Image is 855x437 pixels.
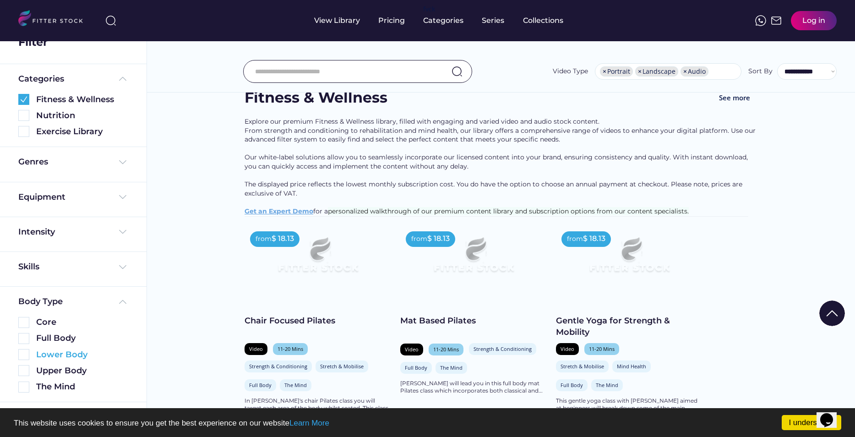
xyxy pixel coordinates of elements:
[18,317,29,328] img: Rectangle%205126.svg
[482,16,505,26] div: Series
[245,397,391,420] div: In [PERSON_NAME]'s chair Pilates class you will target each area of the body whilst seated. This ...
[36,317,128,328] div: Core
[603,68,606,75] span: ×
[819,300,845,326] img: Group%201000002322%20%281%29.svg
[18,10,91,29] img: LOGO.svg
[589,345,615,352] div: 11-20 Mins
[117,296,128,307] img: Frame%20%285%29.svg
[18,333,29,344] img: Rectangle%205126.svg
[782,415,841,430] a: I understand!
[18,349,29,360] img: Rectangle%205126.svg
[474,345,532,352] div: Strength & Conditioning
[18,365,29,376] img: Rectangle%205126.svg
[117,226,128,237] img: Frame%20%284%29.svg
[583,234,605,244] div: $ 18.13
[117,191,128,202] img: Frame%20%284%29.svg
[681,66,708,76] li: Audio
[320,363,364,370] div: Stretch & Mobilise
[427,234,450,244] div: $ 18.13
[18,296,63,307] div: Body Type
[36,110,128,121] div: Nutrition
[117,262,128,273] img: Frame%20%284%29.svg
[553,67,588,76] div: Video Type
[18,94,29,105] img: Group%201000002360.svg
[523,16,563,26] div: Collections
[817,400,846,428] iframe: chat widget
[284,382,307,388] div: The Mind
[400,315,547,327] div: Mat Based Pilates
[771,15,782,26] img: Frame%2051.svg
[433,346,459,353] div: 11-20 Mins
[278,345,303,352] div: 11-20 Mins
[18,191,65,203] div: Equipment
[36,381,128,393] div: The Mind
[683,68,687,75] span: ×
[328,207,689,215] span: personalized walkthrough of our premium content library and subscription options from our content...
[378,16,405,26] div: Pricing
[289,419,329,427] a: Learn More
[245,315,391,327] div: Chair Focused Pilates
[314,16,360,26] div: View Library
[36,349,128,361] div: Lower Body
[14,419,841,427] p: This website uses cookies to ensure you get the best experience on our website
[105,15,116,26] img: search-normal%203.svg
[18,126,29,137] img: Rectangle%205126.svg
[405,346,419,353] div: Video
[802,16,825,26] div: Log in
[18,382,29,393] img: Rectangle%205126.svg
[440,364,463,371] div: The Mind
[561,363,604,370] div: Stretch & Mobilise
[567,235,583,244] div: from
[245,87,387,108] div: Fitness & Wellness
[272,234,294,244] div: $ 18.13
[36,126,128,137] div: Exercise Library
[18,156,48,168] div: Genres
[245,180,744,197] span: The displayed price reflects the lowest monthly subscription cost. You do have the option to choo...
[256,235,272,244] div: from
[600,66,633,76] li: Portrait
[400,380,547,395] div: [PERSON_NAME] will lead you in this full body mat Pilates class which incorporates both classical...
[452,66,463,77] img: search-normal.svg
[411,235,427,244] div: from
[18,110,29,121] img: Rectangle%205126.svg
[249,382,272,388] div: Full Body
[245,117,757,216] div: Explore our premium Fitness & Wellness library, filled with engaging and varied video and audio s...
[596,382,618,388] div: The Mind
[36,333,128,344] div: Full Body
[638,68,642,75] span: ×
[556,315,703,338] div: Gentle Yoga for Strength & Mobility
[259,226,376,292] img: Frame%2079%20%281%29.svg
[415,226,532,292] img: Frame%2079%20%281%29.svg
[36,94,128,105] div: Fitness & Wellness
[423,16,463,26] div: Categories
[635,66,678,76] li: Landscape
[245,207,313,215] a: Get an Expert Demo
[249,345,263,352] div: Video
[561,382,583,388] div: Full Body
[18,73,64,85] div: Categories
[249,363,307,370] div: Strength & Conditioning
[617,363,646,370] div: Mind Health
[423,5,435,14] div: fvck
[18,261,41,273] div: Skills
[571,226,688,292] img: Frame%2079%20%281%29.svg
[117,157,128,168] img: Frame%20%284%29.svg
[36,365,128,377] div: Upper Body
[755,15,766,26] img: meteor-icons_whatsapp%20%281%29.svg
[117,73,128,84] img: Frame%20%285%29.svg
[556,397,703,420] div: This gentle yoga class with [PERSON_NAME] aimed at beginners will break down some of the main sta...
[18,34,48,50] div: Filter
[561,345,574,352] div: Video
[712,87,757,108] button: See more
[748,67,773,76] div: Sort By
[18,226,55,238] div: Intensity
